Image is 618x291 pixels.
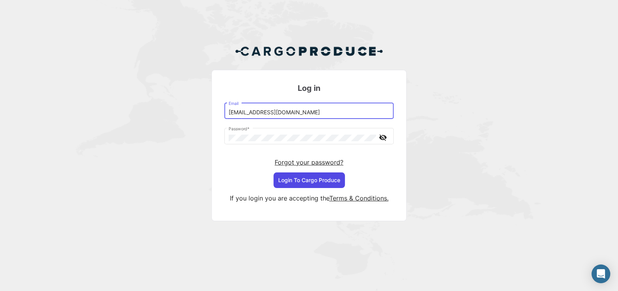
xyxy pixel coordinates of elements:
[229,109,390,116] input: Email
[235,42,383,60] img: Cargo Produce Logo
[329,194,389,202] a: Terms & Conditions.
[378,133,387,142] mat-icon: visibility_off
[591,264,610,283] div: Open Intercom Messenger
[224,83,394,94] h3: Log in
[275,158,343,166] a: Forgot your password?
[230,194,329,202] span: If you login you are accepting the
[273,172,345,188] button: Login To Cargo Produce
